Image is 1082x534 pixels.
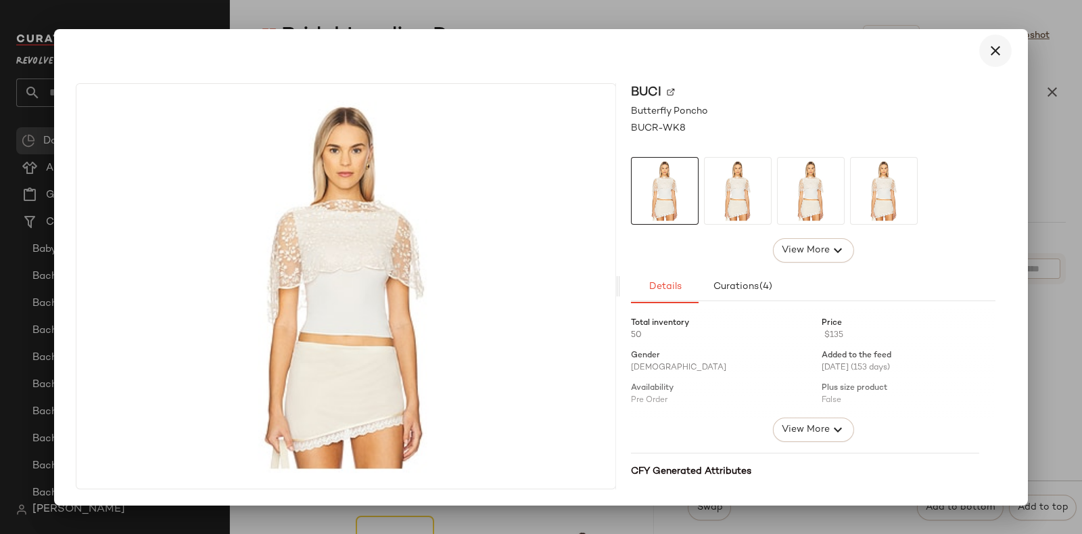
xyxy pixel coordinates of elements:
span: Curations [713,282,773,292]
span: BUCR-WK8 [631,121,686,135]
img: svg%3e [667,88,675,96]
img: BUCR-WK8_V1.jpg [705,158,771,224]
img: BUCR-WK8_V1.jpg [778,158,844,224]
button: View More [772,418,853,442]
img: BUCR-WK8_V1.jpg [632,158,698,224]
span: View More [780,422,829,438]
img: BUCR-WK8_V1.jpg [76,84,615,489]
span: View More [780,242,829,259]
span: Butterfly Poncho [631,104,708,118]
img: BUCR-WK8_V1.jpg [851,158,917,224]
span: Details [648,282,681,292]
span: (4) [759,282,772,292]
div: CFY Generated Attributes [631,464,979,479]
button: View More [772,238,853,263]
span: BUCI [631,83,661,102]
